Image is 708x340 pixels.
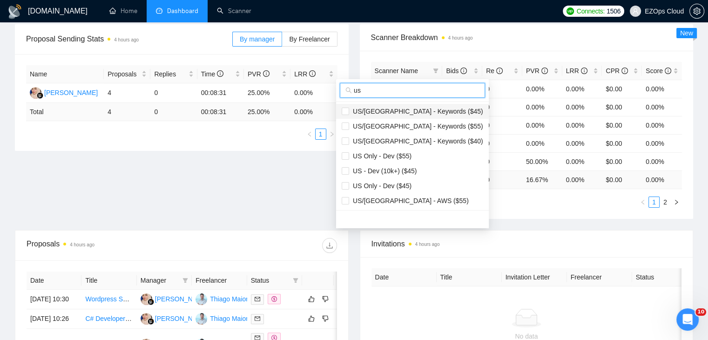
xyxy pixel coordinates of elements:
[345,87,352,94] span: search
[306,293,317,305] button: like
[602,152,642,170] td: $0.00
[156,7,162,14] span: dashboard
[660,197,671,208] li: 2
[248,70,270,78] span: PVR
[640,199,646,205] span: left
[482,116,522,134] td: 0
[562,116,602,134] td: 0.00%
[104,103,150,121] td: 4
[30,87,41,99] img: AJ
[290,83,337,103] td: 0.00%
[502,268,567,286] th: Invitation Letter
[349,197,469,204] span: US/[GEOGRAPHIC_DATA] - AWS ($55)
[671,197,682,208] button: right
[522,80,562,98] td: 0.00%
[7,4,22,19] img: logo
[496,68,503,74] span: info-circle
[104,65,150,83] th: Proposals
[602,116,642,134] td: $0.00
[642,116,682,134] td: 0.00%
[293,278,298,283] span: filter
[326,129,337,140] li: Next Page
[602,80,642,98] td: $0.00
[196,295,248,302] a: TMThiago Maior
[309,70,316,77] span: info-circle
[562,170,602,189] td: 0.00 %
[326,129,337,140] button: right
[562,152,602,170] td: 0.00%
[70,242,94,247] time: 4 hours ago
[30,88,98,96] a: AJ[PERSON_NAME]
[27,290,81,309] td: [DATE] 10:30
[109,7,137,15] a: homeHome
[155,294,209,304] div: [PERSON_NAME]
[141,314,209,322] a: AJ[PERSON_NAME]
[577,6,605,16] span: Connects:
[308,315,315,322] span: like
[482,134,522,152] td: 0
[27,309,81,329] td: [DATE] 10:26
[201,70,223,78] span: Time
[349,167,417,175] span: US - Dev (10k+) ($45)
[197,103,244,121] td: 00:08:31
[566,7,574,15] img: upwork-logo.png
[522,134,562,152] td: 0.00%
[26,65,104,83] th: Name
[602,134,642,152] td: $0.00
[210,313,248,324] div: Thiago Maior
[316,129,326,139] a: 1
[244,83,290,103] td: 25.00%
[308,295,315,303] span: like
[294,70,316,78] span: LRR
[371,32,682,43] span: Scanner Breakdown
[632,268,697,286] th: Status
[602,98,642,116] td: $0.00
[607,6,620,16] span: 1506
[251,275,289,286] span: Status
[197,83,244,103] td: 00:08:31
[642,80,682,98] td: 0.00%
[649,197,659,207] a: 1
[665,68,671,74] span: info-circle
[526,67,548,75] span: PVR
[632,8,639,14] span: user
[181,273,190,287] span: filter
[290,103,337,121] td: 0.00 %
[141,293,152,305] img: AJ
[602,170,642,189] td: $ 0.00
[271,296,277,302] span: dollar
[148,299,154,305] img: gigradar-bm.png
[114,37,139,42] time: 4 hours ago
[196,313,207,325] img: TM
[263,70,270,77] span: info-circle
[437,268,502,286] th: Title
[695,308,706,316] span: 10
[676,308,699,331] iframe: Intercom live chat
[349,152,411,160] span: US Only - Dev ($55)
[581,68,587,74] span: info-circle
[482,152,522,170] td: 0
[150,103,197,121] td: 0
[567,268,632,286] th: Freelancer
[621,68,628,74] span: info-circle
[349,182,411,190] span: US Only - Dev ($45)
[27,238,182,253] div: Proposals
[81,290,136,309] td: Wordpress Security and Devops Support
[690,7,704,15] span: setting
[371,238,682,250] span: Invitations
[291,273,300,287] span: filter
[196,314,248,322] a: TMThiago Maior
[562,134,602,152] td: 0.00%
[217,7,251,15] a: searchScanner
[85,315,238,322] a: C# Developer for API Development and Maintenance
[322,295,329,303] span: dislike
[320,313,331,324] button: dislike
[642,152,682,170] td: 0.00%
[637,197,648,208] li: Previous Page
[141,313,152,325] img: AJ
[486,67,503,75] span: Re
[182,278,188,283] span: filter
[322,238,337,253] button: download
[689,7,704,15] a: setting
[566,67,587,75] span: LRR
